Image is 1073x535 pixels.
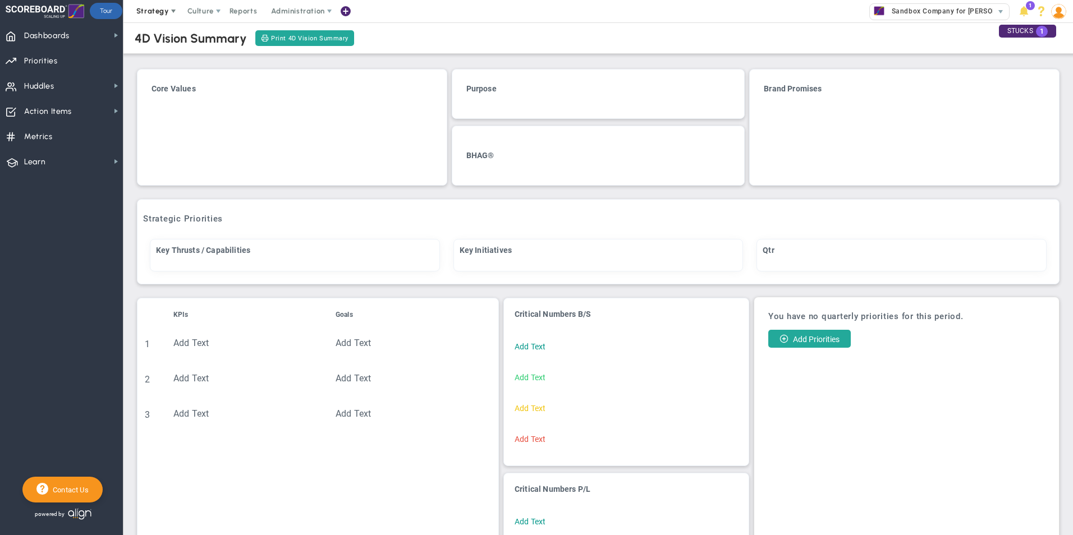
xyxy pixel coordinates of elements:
span: Culture [187,7,214,15]
tr: click to edit [144,403,492,437]
h3: You have no quarterly priorities for this period. [768,311,1045,321]
div: Critical Numbers B/S [510,304,743,326]
td: 3 [144,403,167,437]
div: Add Text [510,398,743,419]
div: Add Text [510,367,743,388]
h3: Strategic Priorities [143,214,1053,224]
span: Dashboards [24,24,70,48]
span: Metrics [24,125,53,149]
div: Critical Numbers P/L [510,479,743,499]
span: Huddles [24,75,54,98]
button: Print 4D Vision Summary [255,30,354,46]
div: Add Text [331,403,491,424]
span: Add Priorities [793,335,840,344]
div: Add Text [168,403,323,424]
div: STUCKS [999,25,1056,38]
span: Key Thrusts / Capabilities [156,246,250,255]
span: Purpose [466,84,497,93]
span: Brand Promises [764,84,822,93]
div: Goals [331,306,490,324]
span: Core Values [152,84,196,93]
tr: click to edit [144,367,492,402]
div: Add Text [510,336,743,357]
span: Priorities [24,49,58,73]
div: Critical Numbers B/S [510,304,743,324]
div: Add Text [331,333,491,353]
td: 2 [144,367,167,402]
img: 86643.Person.photo [1051,4,1066,19]
span: Strategy [136,7,169,15]
div: click to edit [510,336,743,451]
span: Action Items [24,100,72,123]
button: Add Priorities [768,330,851,348]
img: 32671.Company.photo [872,4,886,18]
span: Contact Us [48,486,89,494]
span: select [993,4,1009,20]
span: 1 [1036,26,1048,37]
div: Add Text [510,511,743,532]
div: Add Text [331,368,491,389]
span: Key Initiatives [460,246,512,255]
span: Sandbox Company for [PERSON_NAME] [886,4,1024,19]
td: 1 [144,332,167,366]
h4: Qtr [763,245,1040,255]
div: Powered by Align [22,505,138,523]
span: Administration [271,7,324,15]
div: Add Text [510,429,743,450]
div: Add Text [168,333,323,353]
th: Goals [330,305,491,331]
span: Learn [24,150,45,174]
span: Print 4D Vision Summary [271,34,349,43]
div: 4D Vision Summary [135,31,247,46]
th: KPIs [168,305,329,331]
div: Add Text [168,368,323,389]
tr: click to edit [144,332,492,366]
span: BHAG® [466,151,494,160]
div: KPIs [168,306,328,324]
div: Critical Numbers P/L [510,479,743,501]
span: 1 [1026,1,1035,10]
